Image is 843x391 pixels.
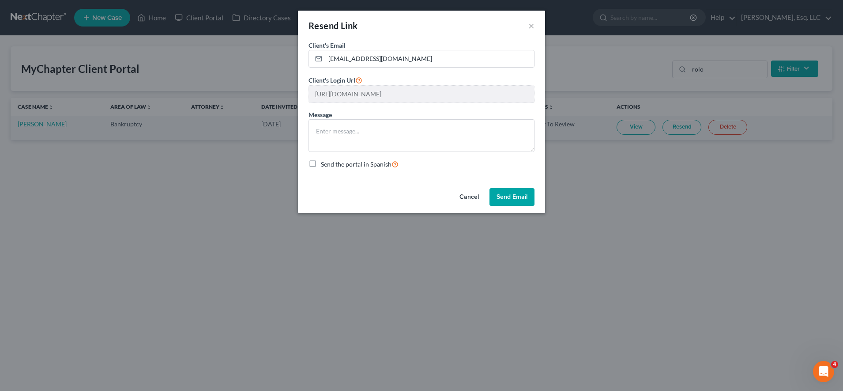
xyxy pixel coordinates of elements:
[309,42,346,49] span: Client's Email
[309,86,534,102] input: --
[813,361,834,382] iframe: Intercom live chat
[489,188,534,206] button: Send Email
[528,20,534,31] button: ×
[321,160,391,168] span: Send the portal in Spanish
[309,19,358,32] div: Resend Link
[452,188,486,206] button: Cancel
[309,75,362,85] label: Client's Login Url
[309,110,332,119] label: Message
[831,361,838,368] span: 4
[325,50,534,67] input: Enter email...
